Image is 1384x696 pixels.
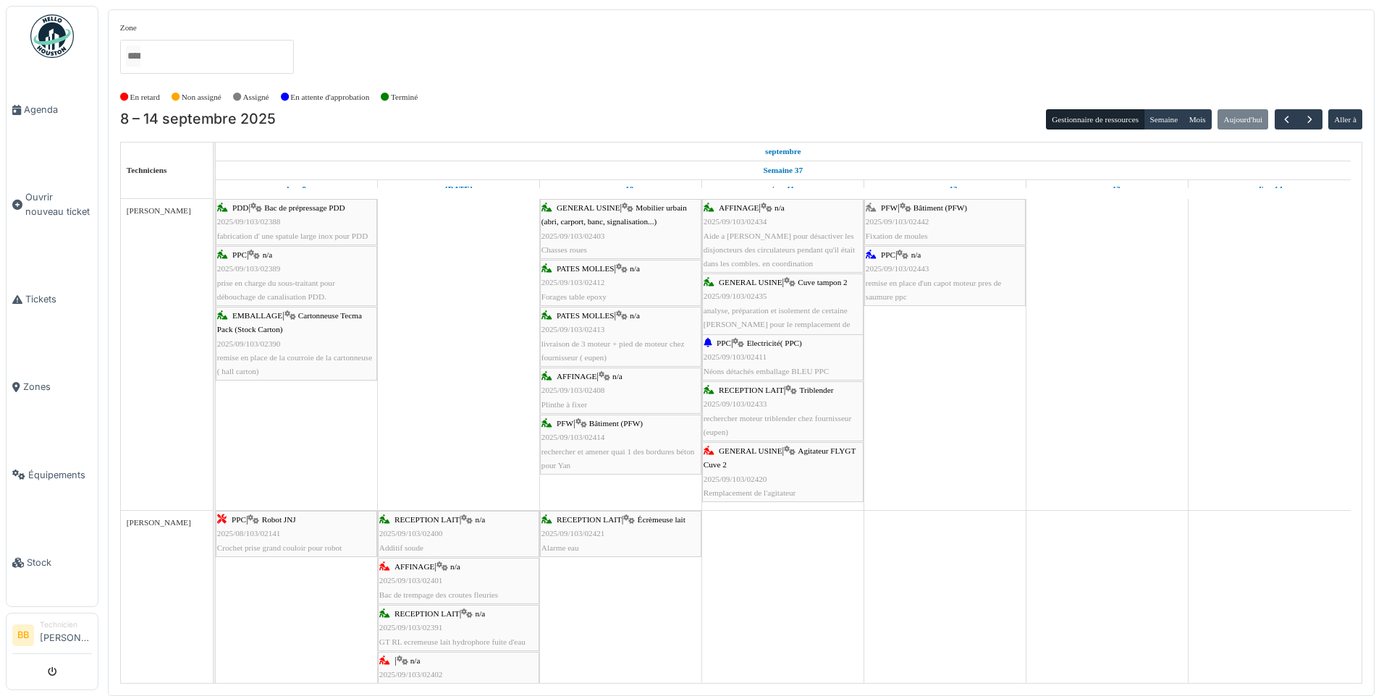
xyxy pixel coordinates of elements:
span: AFFINAGE [557,372,596,381]
span: 2025/09/103/02388 [217,217,281,226]
div: | [866,248,1024,304]
a: Agenda [7,66,98,153]
span: n/a [775,203,785,212]
span: 2025/09/103/02411 [704,352,767,361]
div: | [217,309,376,378]
div: | [541,262,700,304]
span: PDD [232,203,248,212]
button: Aujourd'hui [1218,109,1268,130]
span: GENERAL USINE [719,278,782,287]
span: Ouvrir nouveau ticket [25,190,92,218]
span: Bâtiment (PFW) [913,203,967,212]
span: PPC [232,250,247,259]
button: Précédent [1275,109,1299,130]
div: | [541,370,700,412]
span: PPC [232,515,246,524]
li: BB [12,624,34,646]
a: 11 septembre 2025 [768,180,798,198]
span: n/a [410,656,421,665]
span: Forages table epoxy [541,292,607,301]
span: 2025/08/103/02141 [217,529,281,538]
span: Néons détachés emballage BLEU PPC [704,367,829,375]
div: | [379,513,538,555]
input: Tous [126,46,140,67]
span: n/a [263,250,273,259]
a: Semaine 37 [760,161,806,179]
span: 2025/09/103/02420 [704,475,767,483]
span: 2025/09/103/02433 [704,399,767,408]
span: Tickets [25,292,92,306]
span: Cuve tampon 2 [798,278,847,287]
a: 8 septembre 2025 [761,143,805,161]
span: AFFINAGE [394,562,434,571]
span: Alarme eau [541,543,579,552]
span: 2025/09/103/02391 [379,623,443,632]
div: | [379,607,538,649]
label: Assigné [243,91,269,103]
span: Bac de prépressage PDD [264,203,345,212]
label: Zone [120,22,137,34]
span: 2025/09/103/02412 [541,278,605,287]
a: Tickets [7,255,98,343]
span: Écrèmeuse lait [638,515,685,524]
div: | [704,444,862,500]
span: analyse, préparation et isolement de certaine [PERSON_NAME] pour le remplacement de l'agitateur [704,306,851,342]
span: Aide a [PERSON_NAME] pour désactiver les disjoncteurs des circulateurs pendant qu'il était dans l... [704,232,855,268]
span: Fixation de moules [866,232,928,240]
button: Aller à [1328,109,1362,130]
span: 2025/09/103/02413 [541,325,605,334]
h2: 8 – 14 septembre 2025 [120,111,276,128]
span: prise en charge du sous-traitant pour débouchage de canalisation PDD. [217,279,335,301]
span: RECEPTION LAIT [394,609,460,618]
div: | [704,276,862,345]
span: PATES MOLLES [557,311,614,320]
span: 2025/09/103/02400 [379,529,443,538]
a: Ouvrir nouveau ticket [7,153,98,255]
span: 2025/09/103/02414 [541,433,605,441]
span: Electricité( PPC) [747,339,802,347]
div: | [217,513,376,555]
button: Gestionnaire de ressources [1046,109,1144,130]
span: rechercher et amener quai 1 des bordures béton pour Yan [541,447,695,470]
span: 2025/09/103/02390 [217,339,281,348]
span: PFW [557,419,573,428]
label: Terminé [391,91,418,103]
span: RECEPTION LAIT [557,515,622,524]
span: GENERAL USINE [719,446,782,455]
span: n/a [476,515,486,524]
a: BB Technicien[PERSON_NAME] [12,619,92,654]
li: [PERSON_NAME] [40,619,92,650]
div: | [866,201,1024,243]
span: 2025/09/103/02434 [704,217,767,226]
a: Zones [7,343,98,430]
span: Techniciens [127,166,167,174]
span: [PERSON_NAME] [127,206,191,215]
span: n/a [476,609,486,618]
span: 2025/09/103/02402 [379,670,443,679]
span: rechercher moteur triblender chez fournisseur (eupen) [704,414,851,436]
span: n/a [450,562,460,571]
span: n/a [630,311,640,320]
span: Cartonneuse Tecma Pack (Stock Carton) [217,311,362,334]
span: PFW [881,203,898,212]
span: [PERSON_NAME] [127,518,191,527]
span: Équipements [28,468,92,482]
span: PPC [881,250,895,259]
span: Remplacement de l'agitateur [704,488,796,497]
a: 10 septembre 2025 [604,180,637,198]
span: Stock [27,556,92,569]
span: 2025/09/103/02403 [541,232,605,240]
span: Bac de trempage des croutes fleuries [379,590,498,599]
span: Agenda [24,103,92,116]
span: Bâtiment (PFW) [589,419,643,428]
a: 12 septembre 2025 [929,180,961,198]
img: Badge_color-CXgf-gQk.svg [30,14,74,58]
span: 2025/09/103/02389 [217,264,281,273]
a: 9 septembre 2025 [442,180,476,198]
label: En attente d'approbation [290,91,369,103]
span: RECEPTION LAIT [394,515,460,524]
span: GT RL ecremeuse lait hydrophore fuite d'eau [379,637,526,646]
span: 2025/09/103/02443 [866,264,929,273]
div: | [379,560,538,602]
a: Stock [7,519,98,606]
